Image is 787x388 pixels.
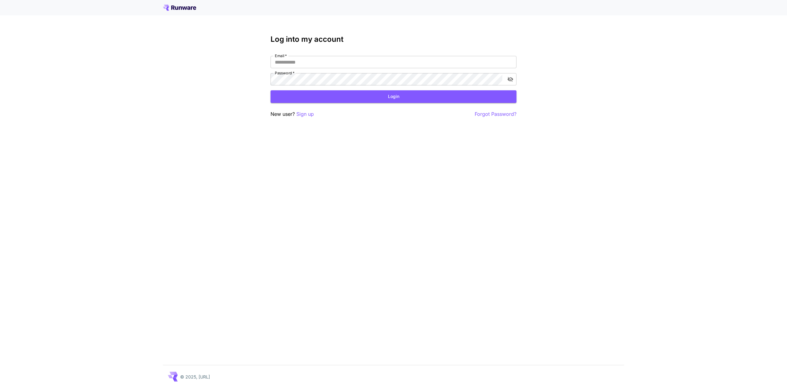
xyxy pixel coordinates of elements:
[275,70,295,76] label: Password
[275,53,287,58] label: Email
[505,74,516,85] button: toggle password visibility
[296,110,314,118] button: Sign up
[180,374,210,380] p: © 2025, [URL]
[271,90,516,103] button: Login
[271,35,516,44] h3: Log into my account
[475,110,516,118] button: Forgot Password?
[271,110,314,118] p: New user?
